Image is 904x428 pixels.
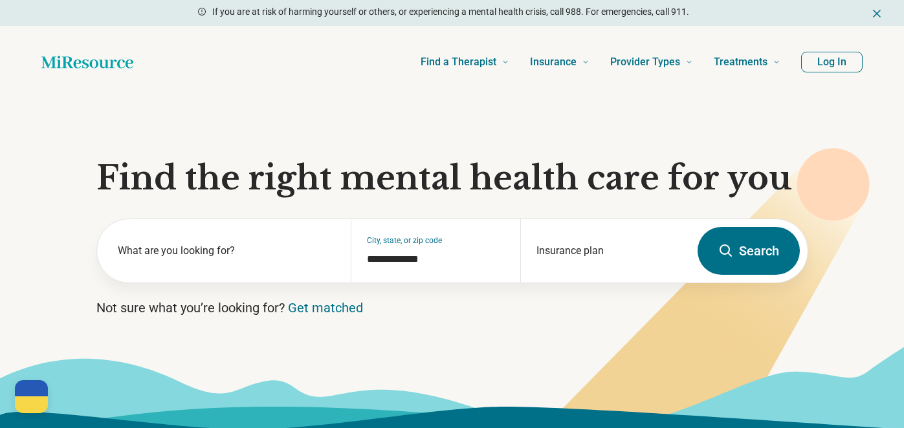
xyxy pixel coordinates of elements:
[801,52,863,72] button: Log In
[96,299,808,317] p: Not sure what you’re looking for?
[212,5,689,19] p: If you are at risk of harming yourself or others, or experiencing a mental health crisis, call 98...
[530,36,590,88] a: Insurance
[288,300,363,316] a: Get matched
[530,53,577,71] span: Insurance
[41,49,133,75] a: Home page
[698,227,800,275] button: Search
[610,53,680,71] span: Provider Types
[96,159,808,198] h1: Find the right mental health care for you
[714,53,767,71] span: Treatments
[421,53,496,71] span: Find a Therapist
[421,36,509,88] a: Find a Therapist
[870,5,883,21] button: Dismiss
[714,36,780,88] a: Treatments
[610,36,693,88] a: Provider Types
[118,243,336,259] label: What are you looking for?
